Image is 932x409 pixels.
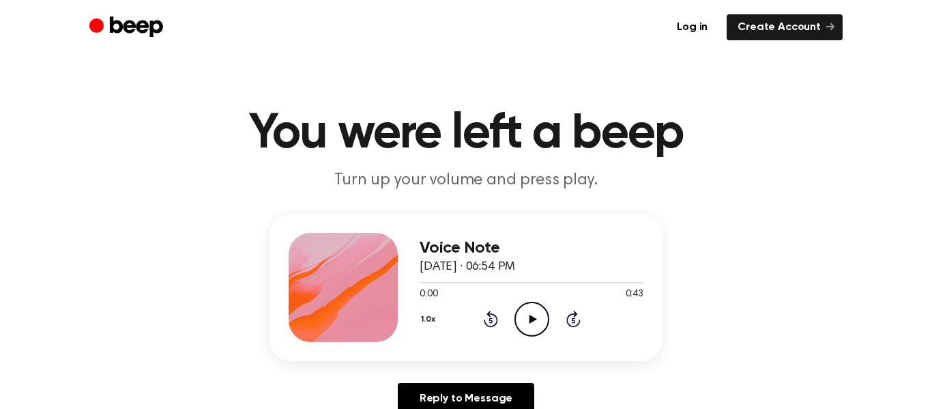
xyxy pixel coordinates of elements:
a: Create Account [727,14,843,40]
a: Log in [666,14,718,40]
a: Beep [89,14,166,41]
p: Turn up your volume and press play. [204,169,728,192]
span: 0:00 [420,287,437,302]
h3: Voice Note [420,239,643,257]
span: 0:43 [626,287,643,302]
button: 1.0x [420,308,441,331]
span: [DATE] · 06:54 PM [420,261,515,273]
h1: You were left a beep [117,109,815,158]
